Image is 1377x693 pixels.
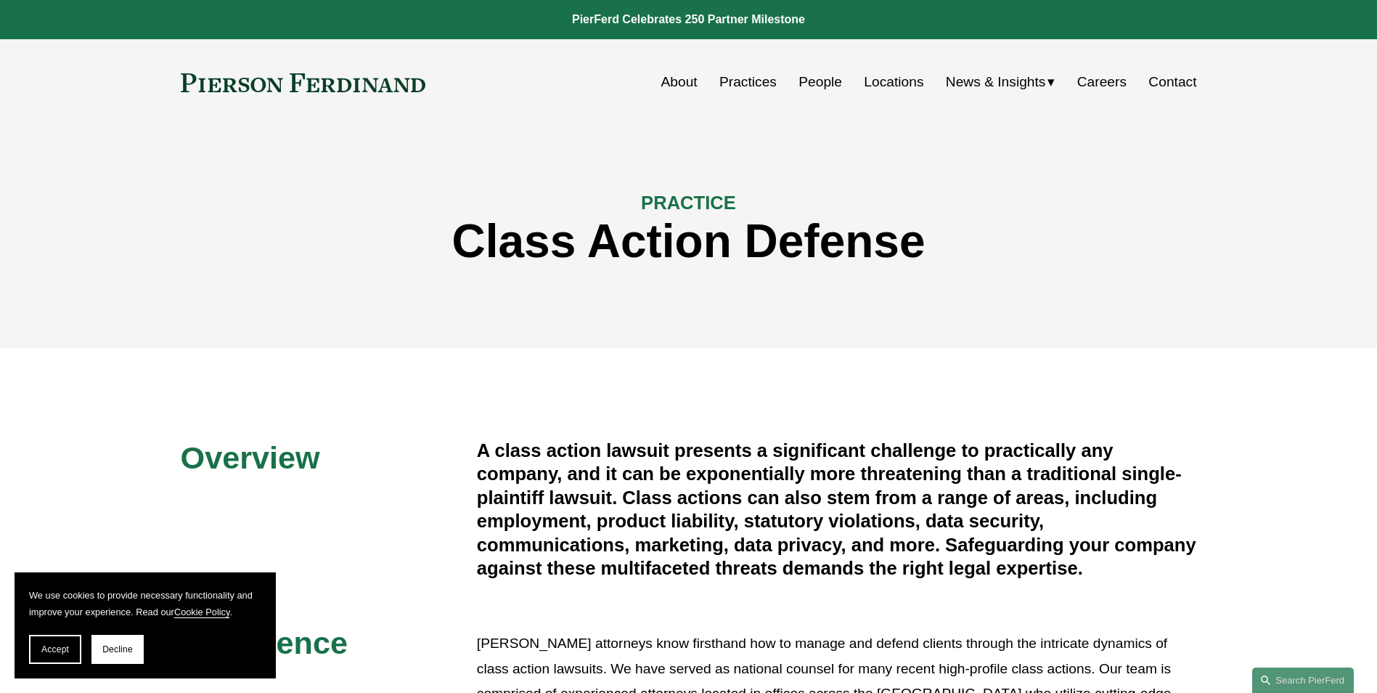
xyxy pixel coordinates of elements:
[641,192,736,213] span: PRACTICE
[1077,68,1127,96] a: Careers
[181,215,1197,268] h1: Class Action Defense
[41,644,69,654] span: Accept
[174,607,230,617] a: Cookie Policy
[798,68,842,96] a: People
[102,644,133,654] span: Decline
[719,68,777,96] a: Practices
[1252,668,1354,693] a: Search this site
[946,70,1046,95] span: News & Insights
[91,635,144,664] button: Decline
[946,68,1055,96] a: folder dropdown
[1148,68,1196,96] a: Contact
[477,439,1197,580] h4: A class action lawsuit presents a significant challenge to practically any company, and it can be...
[29,635,81,664] button: Accept
[181,440,320,475] span: Overview
[15,572,276,678] section: Cookie banner
[661,68,698,96] a: About
[29,587,261,620] p: We use cookies to provide necessary functionality and improve your experience. Read our .
[864,68,923,96] a: Locations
